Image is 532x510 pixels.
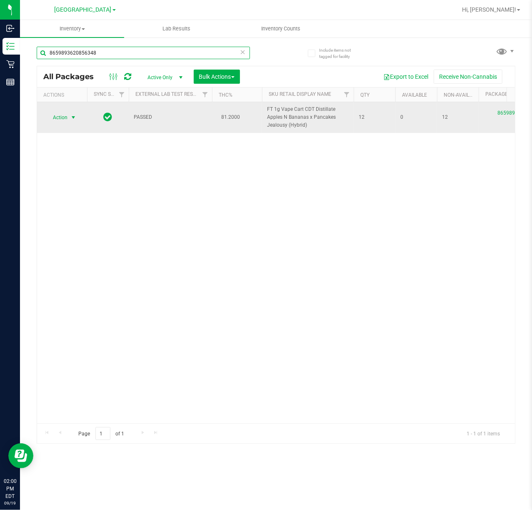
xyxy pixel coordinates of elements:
[402,92,427,98] a: Available
[134,113,207,121] span: PASSED
[6,24,15,32] inline-svg: Inbound
[199,73,235,80] span: Bulk Actions
[359,113,390,121] span: 12
[4,477,16,500] p: 02:00 PM EDT
[460,427,507,440] span: 1 - 1 of 1 items
[43,72,102,81] span: All Packages
[6,42,15,50] inline-svg: Inventory
[95,427,110,440] input: 1
[269,91,331,97] a: Sku Retail Display Name
[219,92,232,98] a: THC%
[55,6,112,13] span: [GEOGRAPHIC_DATA]
[250,25,312,32] span: Inventory Counts
[319,47,361,60] span: Include items not tagged for facility
[217,111,244,123] span: 81.2000
[115,87,129,102] a: Filter
[485,91,514,97] a: Package ID
[94,91,126,97] a: Sync Status
[68,112,79,123] span: select
[378,70,434,84] button: Export to Excel
[462,6,516,13] span: Hi, [PERSON_NAME]!
[43,92,84,98] div: Actions
[6,78,15,86] inline-svg: Reports
[400,113,432,121] span: 0
[444,92,481,98] a: Non-Available
[71,427,131,440] span: Page of 1
[229,20,333,37] a: Inventory Counts
[6,60,15,68] inline-svg: Retail
[20,25,124,32] span: Inventory
[442,113,474,121] span: 12
[45,112,68,123] span: Action
[434,70,502,84] button: Receive Non-Cannabis
[194,70,240,84] button: Bulk Actions
[4,500,16,506] p: 09/19
[124,20,228,37] a: Lab Results
[20,20,124,37] a: Inventory
[198,87,212,102] a: Filter
[151,25,202,32] span: Lab Results
[37,47,250,59] input: Search Package ID, Item Name, SKU, Lot or Part Number...
[360,92,370,98] a: Qty
[135,91,201,97] a: External Lab Test Result
[240,47,246,57] span: Clear
[8,443,33,468] iframe: Resource center
[340,87,354,102] a: Filter
[267,105,349,130] span: FT 1g Vape Cart CDT Distillate Apples N Bananas x Pancakes Jealousy (Hybrid)
[104,111,112,123] span: In Sync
